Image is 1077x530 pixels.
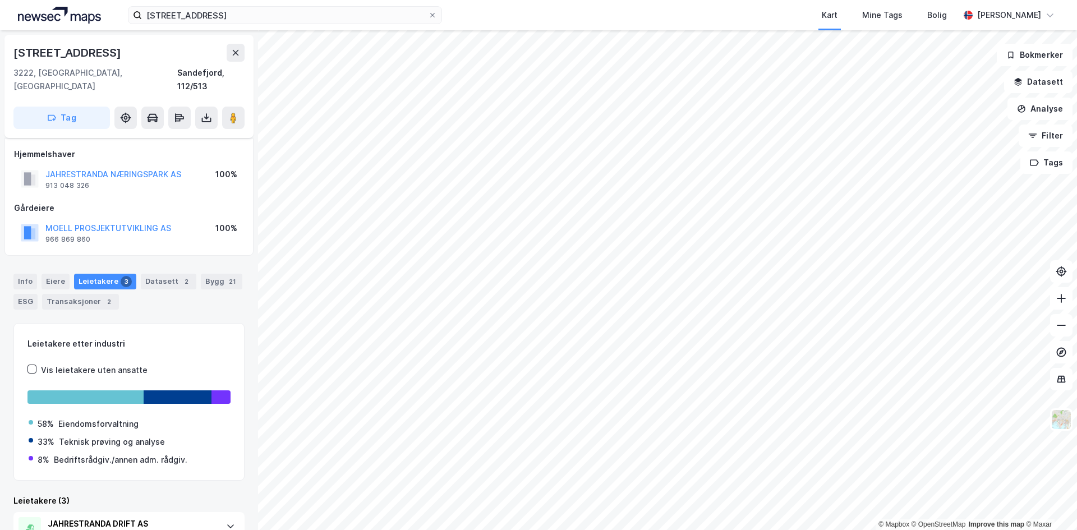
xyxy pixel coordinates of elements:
div: [STREET_ADDRESS] [13,44,123,62]
div: Gårdeiere [14,201,244,215]
button: Bokmerker [997,44,1073,66]
div: Bedriftsrådgiv./annen adm. rådgiv. [54,453,187,467]
div: 33% [38,435,54,449]
div: Kontrollprogram for chat [1021,476,1077,530]
div: Eiere [42,274,70,289]
div: Info [13,274,37,289]
button: Datasett [1004,71,1073,93]
div: 913 048 326 [45,181,89,190]
div: Mine Tags [862,8,903,22]
button: Filter [1019,125,1073,147]
button: Tags [1020,151,1073,174]
div: Kart [822,8,837,22]
img: logo.a4113a55bc3d86da70a041830d287a7e.svg [18,7,101,24]
div: [PERSON_NAME] [977,8,1041,22]
div: 58% [38,417,54,431]
input: Søk på adresse, matrikkel, gårdeiere, leietakere eller personer [142,7,428,24]
div: 100% [215,168,237,181]
div: Sandefjord, 112/513 [177,66,245,93]
img: Z [1051,409,1072,430]
div: 2 [103,296,114,307]
div: Datasett [141,274,196,289]
iframe: Chat Widget [1021,476,1077,530]
div: Leietakere (3) [13,494,245,508]
div: Transaksjoner [42,294,119,310]
div: 8% [38,453,49,467]
button: Analyse [1007,98,1073,120]
a: OpenStreetMap [912,520,966,528]
a: Improve this map [969,520,1024,528]
div: Bygg [201,274,242,289]
a: Mapbox [878,520,909,528]
div: 3222, [GEOGRAPHIC_DATA], [GEOGRAPHIC_DATA] [13,66,177,93]
div: 100% [215,222,237,235]
div: Bolig [927,8,947,22]
div: 2 [181,276,192,287]
div: Leietakere etter industri [27,337,231,351]
div: Eiendomsforvaltning [58,417,139,431]
div: Leietakere [74,274,136,289]
div: 3 [121,276,132,287]
button: Tag [13,107,110,129]
div: Hjemmelshaver [14,148,244,161]
div: 966 869 860 [45,235,90,244]
div: ESG [13,294,38,310]
div: 21 [227,276,238,287]
div: Vis leietakere uten ansatte [41,363,148,377]
div: Teknisk prøving og analyse [59,435,165,449]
